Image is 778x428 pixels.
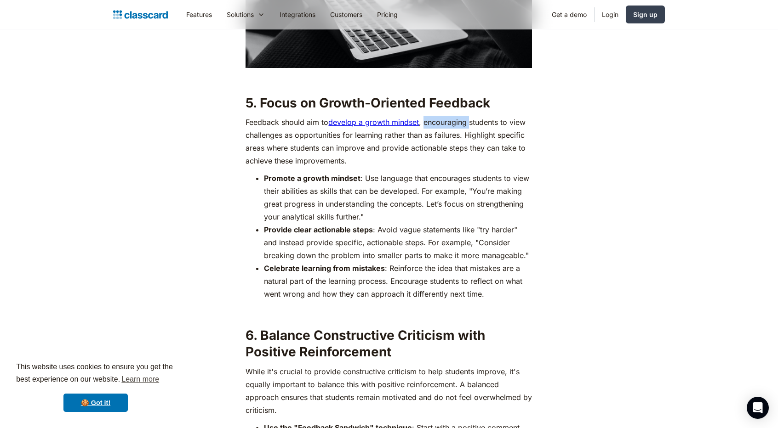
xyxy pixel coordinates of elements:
[272,4,323,25] a: Integrations
[120,372,160,386] a: learn more about cookies
[264,174,360,183] strong: Promote a growth mindset
[7,353,184,421] div: cookieconsent
[264,225,373,234] strong: Provide clear actionable steps
[544,4,594,25] a: Get a demo
[264,264,385,273] strong: Celebrate learning from mistakes
[227,10,254,19] div: Solutions
[370,4,405,25] a: Pricing
[113,8,168,21] a: home
[595,4,626,25] a: Login
[323,4,370,25] a: Customers
[264,172,532,223] li: : Use language that encourages students to view their abilities as skills that can be developed. ...
[16,361,175,386] span: This website uses cookies to ensure you get the best experience on our website.
[246,327,485,360] strong: 6. Balance Constructive Criticism with Positive Reinforcement
[246,73,532,85] p: ‍
[219,4,272,25] div: Solutions
[63,394,128,412] a: dismiss cookie message
[747,397,769,419] div: Open Intercom Messenger
[633,10,658,19] div: Sign up
[179,4,219,25] a: Features
[246,365,532,417] p: While it's crucial to provide constructive criticism to help students improve, it's equally impor...
[264,262,532,300] li: : Reinforce the idea that mistakes are a natural part of the learning process. Encourage students...
[246,305,532,318] p: ‍
[246,116,532,167] p: Feedback should aim to , encouraging students to view challenges as opportunities for learning ra...
[328,118,419,127] a: develop a growth mindset
[264,223,532,262] li: : Avoid vague statements like "try harder" and instead provide specific, actionable steps. For ex...
[246,95,490,111] strong: 5. Focus on Growth-Oriented Feedback
[626,6,665,23] a: Sign up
